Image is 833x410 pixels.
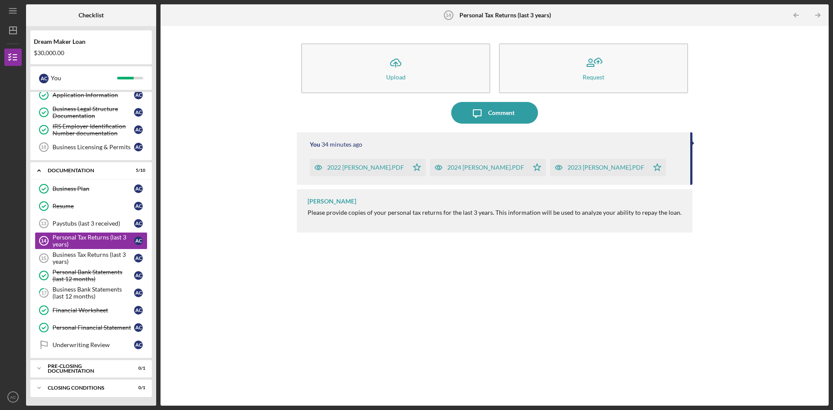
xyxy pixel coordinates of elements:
div: Paystubs (last 3 received) [52,220,134,227]
a: Application InformationAC [35,86,148,104]
tspan: 13 [41,221,46,226]
div: Business Licensing & Permits [52,144,134,151]
button: Request [499,43,688,93]
div: Underwriting Review [52,341,134,348]
div: Closing Conditions [48,385,124,390]
a: 17Business Bank Statements (last 12 months)AC [35,284,148,302]
tspan: 14 [41,238,46,243]
div: A C [134,91,143,99]
div: A C [134,323,143,332]
div: 2022 [PERSON_NAME].PDF [327,164,404,171]
div: A C [134,341,143,349]
a: Business PlanAC [35,180,148,197]
div: Dream Maker Loan [34,38,148,45]
div: Upload [386,74,406,80]
a: Financial WorksheetAC [35,302,148,319]
div: A C [134,306,143,315]
tspan: 15 [41,256,46,261]
button: Comment [451,102,538,124]
div: 5 / 10 [130,168,145,173]
div: A C [134,236,143,245]
a: Underwriting ReviewAC [35,336,148,354]
div: Personal Bank Statements (last 12 months) [52,269,134,282]
div: You [310,141,320,148]
a: Personal Financial StatementAC [35,319,148,336]
text: AC [10,395,16,400]
div: A C [134,289,143,297]
tspan: 14 [446,13,452,18]
a: 14Personal Tax Returns (last 3 years)AC [35,232,148,249]
div: A C [134,202,143,210]
div: Business Legal Structure Documentation [52,105,134,119]
a: Personal Bank Statements (last 12 months)AC [35,267,148,284]
div: 2024 [PERSON_NAME].PDF [447,164,524,171]
div: A C [134,143,143,151]
div: 2023 [PERSON_NAME].PDF [567,164,644,171]
a: IRS Employer Identification Number documentationAC [35,121,148,138]
div: A C [134,108,143,117]
div: IRS Employer Identification Number documentation [52,123,134,137]
div: Request [583,74,604,80]
div: Personal Financial Statement [52,324,134,331]
a: Business Legal Structure DocumentationAC [35,104,148,121]
button: 2024 [PERSON_NAME].PDF [430,159,546,176]
div: Please provide copies of your personal tax returns for the last 3 years. This information will be... [308,209,682,216]
button: AC [4,388,22,406]
div: A C [134,184,143,193]
tspan: 10 [41,144,46,150]
div: Pre-Closing Documentation [48,364,124,374]
button: 2023 [PERSON_NAME].PDF [550,159,666,176]
div: You [51,71,117,85]
button: 2022 [PERSON_NAME].PDF [310,159,426,176]
div: Business Bank Statements (last 12 months) [52,286,134,300]
a: 13Paystubs (last 3 received)AC [35,215,148,232]
div: A C [134,219,143,228]
div: Business Plan [52,185,134,192]
div: Business Tax Returns (last 3 years) [52,251,134,265]
div: 0 / 1 [130,385,145,390]
div: Financial Worksheet [52,307,134,314]
a: ResumeAC [35,197,148,215]
div: Personal Tax Returns (last 3 years) [52,234,134,248]
div: Comment [488,102,515,124]
tspan: 17 [41,290,47,296]
a: 10Business Licensing & PermitsAC [35,138,148,156]
div: Documentation [48,168,124,173]
div: 0 / 1 [130,366,145,371]
div: Application Information [52,92,134,98]
div: A C [134,254,143,262]
div: A C [134,271,143,280]
button: Upload [301,43,490,93]
b: Personal Tax Returns (last 3 years) [459,12,551,19]
a: 15Business Tax Returns (last 3 years)AC [35,249,148,267]
b: Checklist [79,12,104,19]
div: A C [39,74,49,83]
div: Resume [52,203,134,210]
div: A C [134,125,143,134]
div: $30,000.00 [34,49,148,56]
time: 2025-10-14 14:55 [321,141,362,148]
div: [PERSON_NAME] [308,198,356,205]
